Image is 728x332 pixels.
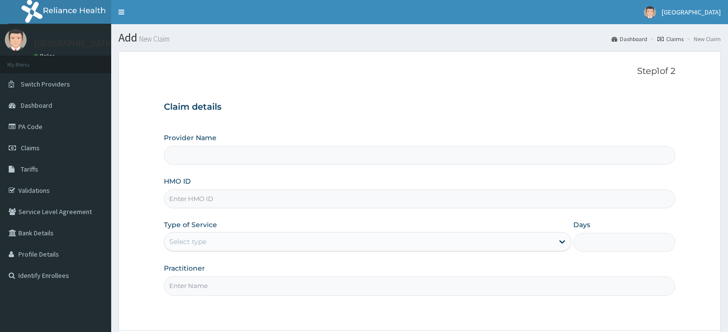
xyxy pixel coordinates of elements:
[164,220,217,230] label: Type of Service
[34,53,57,59] a: Online
[164,276,675,295] input: Enter Name
[164,263,205,273] label: Practitioner
[21,80,70,88] span: Switch Providers
[21,144,40,152] span: Claims
[164,102,675,113] h3: Claim details
[34,39,114,48] p: [GEOGRAPHIC_DATA]
[21,101,52,110] span: Dashboard
[164,133,217,143] label: Provider Name
[137,35,170,43] small: New Claim
[21,165,38,173] span: Tariffs
[684,35,721,43] li: New Claim
[5,29,27,51] img: User Image
[657,35,684,43] a: Claims
[118,31,721,44] h1: Add
[164,176,191,186] label: HMO ID
[662,8,721,16] span: [GEOGRAPHIC_DATA]
[612,35,647,43] a: Dashboard
[164,189,675,208] input: Enter HMO ID
[644,6,656,18] img: User Image
[169,237,206,246] div: Select type
[164,66,675,77] p: Step 1 of 2
[573,220,590,230] label: Days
